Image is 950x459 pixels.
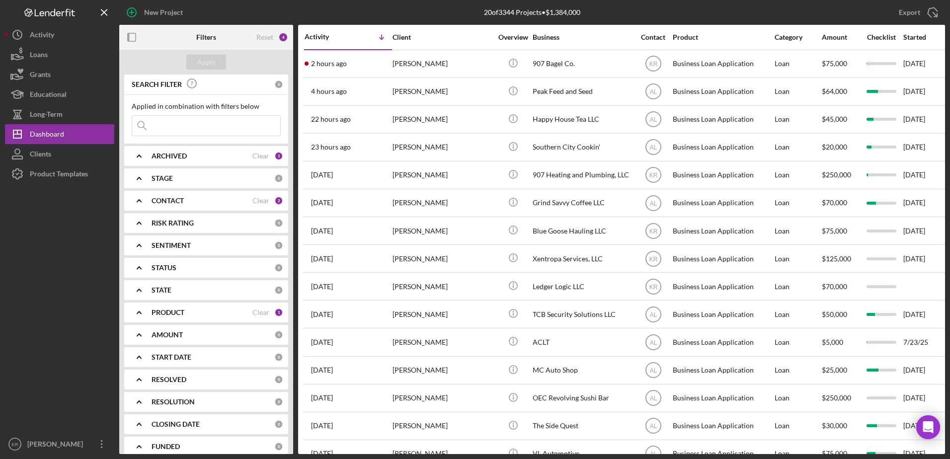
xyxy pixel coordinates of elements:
[673,273,772,300] div: Business Loan Application
[494,33,532,41] div: Overview
[649,172,657,179] text: KR
[649,311,657,318] text: AL
[274,196,283,205] div: 2
[673,190,772,216] div: Business Loan Application
[649,200,657,207] text: AL
[822,413,859,439] div: $30,000
[775,134,821,160] div: Loan
[25,434,89,457] div: [PERSON_NAME]
[673,385,772,411] div: Business Loan Application
[649,61,657,68] text: KR
[860,33,902,41] div: Checklist
[152,197,184,205] b: CONTACT
[311,227,333,235] time: 2025-08-07 23:43
[256,33,273,41] div: Reset
[30,45,48,67] div: Loans
[311,87,347,95] time: 2025-08-12 17:56
[649,255,657,262] text: KR
[132,80,182,88] b: SEARCH FILTER
[5,104,114,124] button: Long-Term
[903,329,948,355] div: 7/23/25
[673,51,772,77] div: Business Loan Application
[152,152,187,160] b: ARCHIVED
[274,308,283,317] div: 1
[649,395,657,402] text: AL
[775,245,821,272] div: Loan
[252,308,269,316] div: Clear
[899,2,920,22] div: Export
[311,283,333,291] time: 2025-08-04 22:17
[393,33,492,41] div: Client
[393,134,492,160] div: [PERSON_NAME]
[152,443,180,451] b: FUNDED
[311,310,333,318] time: 2025-08-03 20:24
[311,171,333,179] time: 2025-08-11 21:49
[903,301,948,327] div: [DATE]
[393,329,492,355] div: [PERSON_NAME]
[152,398,195,406] b: RESOLUTION
[5,164,114,184] button: Product Templates
[274,80,283,89] div: 0
[533,245,632,272] div: Xentropa Services, LLC
[775,329,821,355] div: Loan
[274,286,283,295] div: 0
[775,51,821,77] div: Loan
[822,329,859,355] div: $5,000
[533,413,632,439] div: The Side Quest
[311,60,347,68] time: 2025-08-12 20:13
[152,308,184,316] b: PRODUCT
[30,104,63,127] div: Long-Term
[673,218,772,244] div: Business Loan Application
[533,134,632,160] div: Southern City Cookin'
[274,330,283,339] div: 0
[152,264,176,272] b: STATUS
[484,8,580,16] div: 20 of 3344 Projects • $1,384,000
[673,357,772,383] div: Business Loan Application
[5,84,114,104] a: Educational
[775,301,821,327] div: Loan
[822,301,859,327] div: $50,000
[775,385,821,411] div: Loan
[903,106,948,133] div: [DATE]
[649,339,657,346] text: AL
[5,144,114,164] button: Clients
[30,65,51,87] div: Grants
[393,106,492,133] div: [PERSON_NAME]
[305,33,348,41] div: Activity
[5,45,114,65] button: Loans
[649,367,657,374] text: AL
[673,134,772,160] div: Business Loan Application
[311,199,333,207] time: 2025-08-11 18:55
[30,164,88,186] div: Product Templates
[775,190,821,216] div: Loan
[152,376,186,383] b: RESOLVED
[132,102,281,110] div: Applied in combination with filters below
[822,273,859,300] div: $70,000
[274,420,283,429] div: 0
[278,32,288,42] div: 4
[533,385,632,411] div: OEC Revolving Sushi Bar
[252,152,269,160] div: Clear
[822,245,859,272] div: $125,000
[822,385,859,411] div: $250,000
[822,106,859,133] div: $45,000
[822,218,859,244] div: $75,000
[144,2,183,22] div: New Project
[649,451,657,458] text: AL
[5,124,114,144] button: Dashboard
[311,366,333,374] time: 2025-07-18 00:58
[274,263,283,272] div: 0
[152,174,173,182] b: STAGE
[649,144,657,151] text: AL
[903,413,948,439] div: [DATE]
[533,190,632,216] div: Grind Savvy Coffee LLC
[196,33,216,41] b: Filters
[311,394,333,402] time: 2025-07-17 21:36
[393,413,492,439] div: [PERSON_NAME]
[393,273,492,300] div: [PERSON_NAME]
[673,78,772,105] div: Business Loan Application
[30,144,51,166] div: Clients
[5,25,114,45] a: Activity
[5,434,114,454] button: KR[PERSON_NAME]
